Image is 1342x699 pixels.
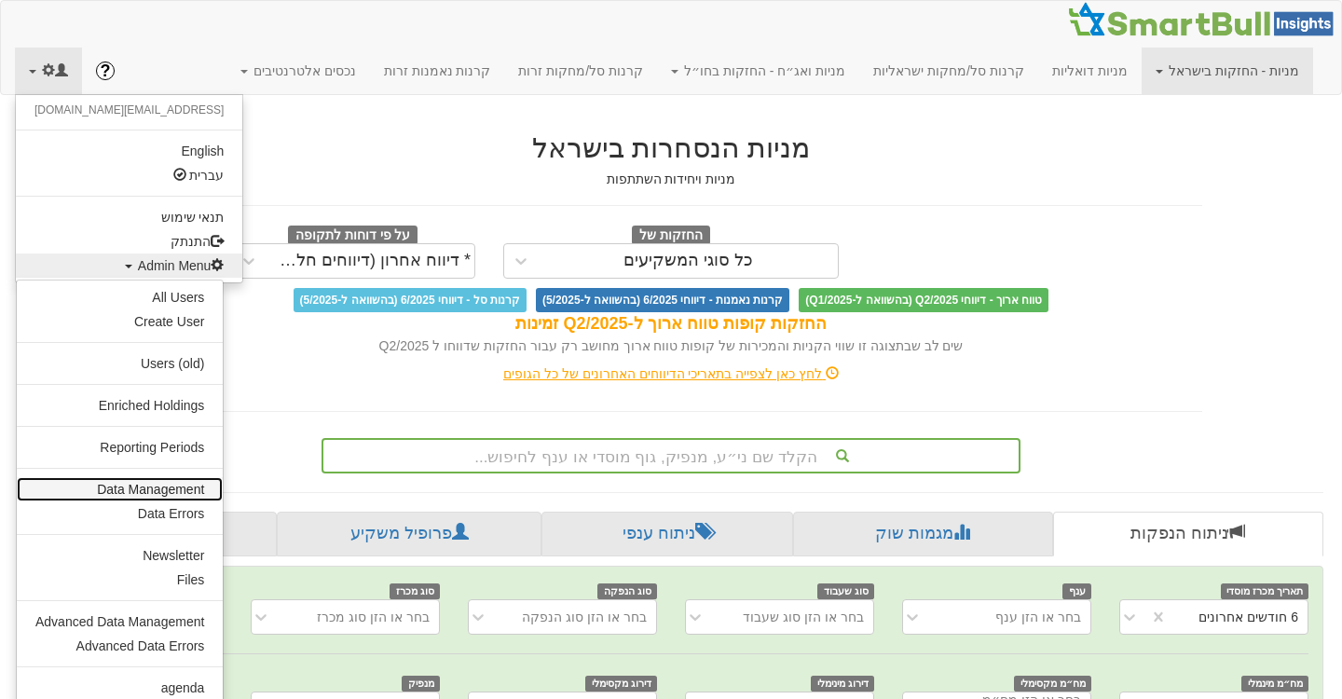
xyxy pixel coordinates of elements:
div: בחר או הזן סוג הנפקה [522,608,647,626]
a: מניות דואליות [1038,48,1142,94]
h2: מניות הנסחרות בישראל [140,132,1202,163]
span: קרנות סל - דיווחי 6/2025 (בהשוואה ל-5/2025) [294,288,527,312]
span: Admin Menu [138,258,225,273]
a: מגמות שוק [793,512,1052,556]
span: סוג הנפקה [597,583,657,599]
a: קרנות סל/מחקות ישראליות [859,48,1038,94]
a: Newsletter [17,543,223,568]
a: Admin Menu [16,254,242,278]
a: ניתוח הנפקות [1053,512,1323,556]
a: Users (old) [17,351,223,376]
img: Smartbull [1067,1,1341,38]
div: בחר או הזן סוג שעבוד [743,608,864,626]
a: פרופיל משקיע [277,512,541,556]
span: סוג שעבוד [817,583,874,599]
a: ? [82,48,129,94]
span: דירוג מינימלי [811,676,874,692]
div: כל סוגי המשקיעים [623,252,753,270]
span: קרנות נאמנות - דיווחי 6/2025 (בהשוואה ל-5/2025) [536,288,789,312]
a: Data Errors [17,501,223,526]
a: Advanced Data Errors [17,634,223,658]
a: עברית [16,163,242,187]
span: תאריך מכרז מוסדי [1221,583,1308,599]
a: קרנות סל/מחקות זרות [504,48,657,94]
a: נכסים אלטרנטיבים [226,48,370,94]
a: All Users [17,285,223,309]
span: ענף [1062,583,1091,599]
li: [EMAIL_ADDRESS][DOMAIN_NAME] [16,100,242,121]
a: תנאי שימוש [16,205,242,229]
a: Data Management [17,477,223,501]
div: שים לב שבתצוגה זו שווי הקניות והמכירות של קופות טווח ארוך מחושב רק עבור החזקות שדווחו ל Q2/2025 [140,336,1202,355]
a: English [16,139,242,163]
span: מח״מ מינמלי [1241,676,1308,692]
div: בחר או הזן ענף [995,608,1081,626]
div: * דיווח אחרון (דיווחים חלקיים) [270,252,472,270]
a: ניתוח ענפי [541,512,793,556]
a: התנתק [16,229,242,254]
span: על פי דוחות לתקופה [288,226,418,246]
div: 6 חודשים אחרונים [1198,608,1298,626]
a: מניות ואג״ח - החזקות בחו״ל [657,48,859,94]
span: החזקות של [632,226,710,246]
span: מח״מ מקסימלי [1014,676,1091,692]
span: ? [100,62,110,80]
a: קרנות נאמנות זרות [370,48,505,94]
a: Advanced Data Management [17,610,223,634]
a: Reporting Periods [17,435,223,459]
span: דירוג מקסימלי [585,676,657,692]
a: Create User [17,309,223,334]
a: מניות - החזקות בישראל [1142,48,1313,94]
a: Enriched Holdings [17,393,223,418]
a: Files [17,568,223,592]
div: הקלד שם ני״ע, מנפיק, גוף מוסדי או ענף לחיפוש... [323,440,1019,472]
div: בחר או הזן סוג מכרז [317,608,430,626]
span: סוג מכרז [390,583,440,599]
div: החזקות קופות טווח ארוך ל-Q2/2025 זמינות [140,312,1202,336]
div: לחץ כאן לצפייה בתאריכי הדיווחים האחרונים של כל הגופים [126,364,1216,383]
h5: מניות ויחידות השתתפות [140,172,1202,186]
span: מנפיק [402,676,440,692]
span: טווח ארוך - דיווחי Q2/2025 (בהשוואה ל-Q1/2025) [799,288,1048,312]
